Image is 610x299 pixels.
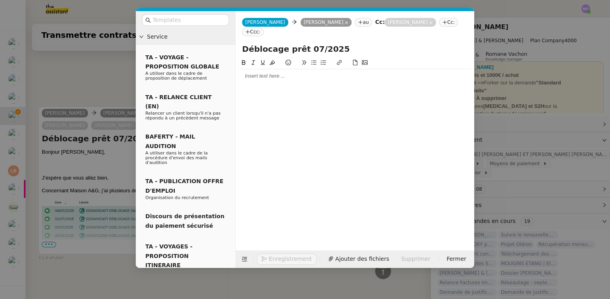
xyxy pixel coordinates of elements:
[147,32,232,41] span: Service
[145,243,192,268] span: TA - VOYAGES - PROPOSITION ITINERAIRE
[335,254,389,264] span: Ajouter des fichiers
[136,29,235,45] div: Service
[385,18,436,27] nz-tag: [PERSON_NAME]
[145,111,221,121] span: Relancer un client lorsqu'il n'a pas répondu à un précédent message
[145,71,207,81] span: A utiliser dans le cadre de proposition de déplacement
[442,254,471,265] button: Fermer
[301,18,352,27] nz-tag: [PERSON_NAME]
[257,254,317,265] button: Enregistrement
[152,16,224,25] input: Templates
[355,18,372,27] nz-tag: au
[145,150,208,165] span: A utiliser dans le cadre de la procédure d'envoi des mails d'audition
[242,43,468,55] input: Subject
[323,254,394,265] button: Ajouter des fichiers
[145,178,223,193] span: TA - PUBLICATION OFFRE D'EMPLOI
[145,195,209,200] span: Organisation du recrutement
[439,18,458,27] nz-tag: Cc:
[145,54,219,70] span: TA - VOYAGE - PROPOSITION GLOBALE
[375,19,385,25] strong: Cc:
[396,254,435,265] button: Supprimer
[245,20,285,25] span: [PERSON_NAME]
[145,94,212,109] span: TA - RELANCE CLIENT (EN)
[242,27,264,36] nz-tag: Ccc:
[145,213,225,229] span: Discours de présentation du paiement sécurisé
[145,133,195,149] span: BAFERTY - MAIL AUDITION
[447,254,466,264] span: Fermer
